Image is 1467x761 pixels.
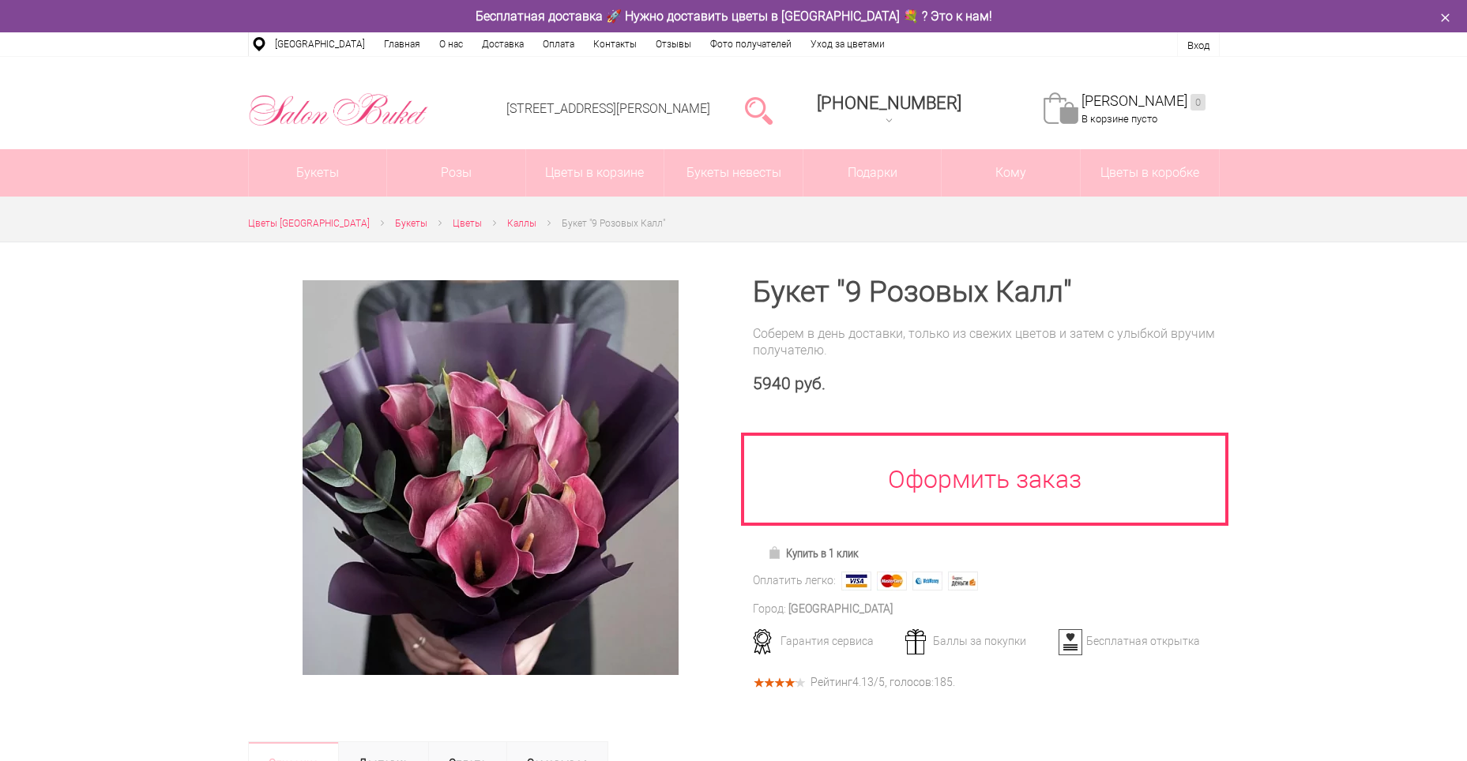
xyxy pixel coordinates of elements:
a: [STREET_ADDRESS][PERSON_NAME] [506,101,710,116]
img: MasterCard [877,572,907,590]
img: Купить в 1 клик [768,546,786,559]
span: Букеты [395,218,427,229]
a: Оплата [533,32,584,56]
span: 185 [934,676,953,688]
a: Доставка [472,32,533,56]
div: Бесплатная доставка 🚀 Нужно доставить цветы в [GEOGRAPHIC_DATA] 💐 ? Это к нам! [236,8,1232,24]
a: Букеты [249,149,387,197]
span: Цветы [453,218,482,229]
a: [GEOGRAPHIC_DATA] [265,32,374,56]
span: В корзине пусто [1081,113,1157,125]
ins: 0 [1191,94,1206,111]
a: [PERSON_NAME] [1081,92,1206,111]
span: Каллы [507,218,536,229]
div: Соберем в день доставки, только из свежих цветов и затем с улыбкой вручим получателю. [753,325,1220,358]
div: 5940 руб. [753,374,1220,394]
a: Цветы в коробке [1081,149,1219,197]
a: Оформить заказ [741,433,1229,526]
a: Вход [1187,39,1209,51]
div: Баллы за покупки [900,634,1055,648]
div: Гарантия сервиса [747,634,903,648]
a: Букеты [395,216,427,232]
a: Отзывы [646,32,701,56]
a: Цветы в корзине [526,149,664,197]
a: Купить в 1 клик [761,542,866,564]
span: Цветы [GEOGRAPHIC_DATA] [248,218,370,229]
div: [GEOGRAPHIC_DATA] [788,601,893,617]
a: Уход за цветами [801,32,894,56]
span: Кому [942,149,1080,197]
span: [PHONE_NUMBER] [817,93,961,113]
a: Каллы [507,216,536,232]
a: Розы [387,149,525,197]
a: Контакты [584,32,646,56]
a: Подарки [803,149,942,197]
span: Букет "9 Розовых Калл" [562,218,665,229]
img: Visa [841,572,871,590]
img: Яндекс Деньги [948,572,978,590]
span: 4.13 [852,676,874,688]
img: Webmoney [912,572,942,590]
a: Букеты невесты [664,149,803,197]
div: Город: [753,601,786,617]
a: Цветы [453,216,482,232]
a: Фото получателей [701,32,801,56]
a: [PHONE_NUMBER] [807,88,971,133]
a: О нас [430,32,472,56]
a: Увеличить [267,280,715,675]
div: Рейтинг /5, голосов: . [811,678,955,687]
h1: Букет "9 Розовых Калл" [753,278,1220,306]
div: Бесплатная открытка [1053,634,1209,648]
img: Цветы Нижний Новгород [248,89,429,130]
a: Главная [374,32,430,56]
img: Букет "9 Розовых Калл" [303,280,679,675]
a: Цветы [GEOGRAPHIC_DATA] [248,216,370,232]
div: Оплатить легко: [753,572,836,589]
